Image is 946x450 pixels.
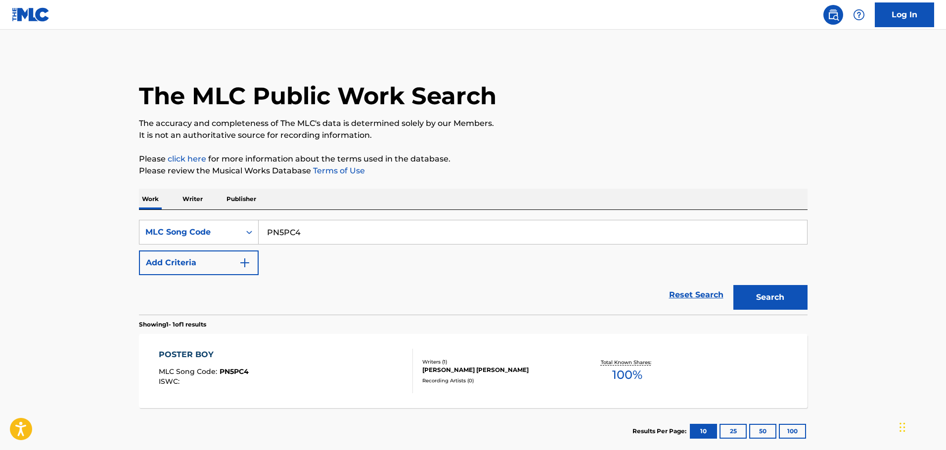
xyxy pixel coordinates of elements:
[139,189,162,209] p: Work
[159,349,249,361] div: POSTER BOY
[601,359,654,366] p: Total Known Shares:
[139,81,496,111] h1: The MLC Public Work Search
[422,377,572,384] div: Recording Artists ( 0 )
[823,5,843,25] a: Public Search
[827,9,839,21] img: search
[733,285,808,310] button: Search
[849,5,869,25] div: Help
[159,367,220,376] span: MLC Song Code :
[632,427,689,436] p: Results Per Page:
[224,189,259,209] p: Publisher
[139,250,259,275] button: Add Criteria
[664,284,728,306] a: Reset Search
[311,166,365,175] a: Terms of Use
[422,358,572,366] div: Writers ( 1 )
[900,412,905,442] div: Drag
[168,154,206,164] a: click here
[139,153,808,165] p: Please for more information about the terms used in the database.
[720,424,747,439] button: 25
[220,367,249,376] span: PN5PC4
[159,377,182,386] span: ISWC :
[139,118,808,129] p: The accuracy and completeness of The MLC's data is determined solely by our Members.
[612,366,642,384] span: 100 %
[139,320,206,329] p: Showing 1 - 1 of 1 results
[779,424,806,439] button: 100
[12,7,50,22] img: MLC Logo
[145,226,234,238] div: MLC Song Code
[139,220,808,315] form: Search Form
[875,2,934,27] a: Log In
[422,366,572,374] div: [PERSON_NAME] [PERSON_NAME]
[749,424,776,439] button: 50
[690,424,717,439] button: 10
[139,334,808,408] a: POSTER BOYMLC Song Code:PN5PC4ISWC:Writers (1)[PERSON_NAME] [PERSON_NAME]Recording Artists (0)Tot...
[139,165,808,177] p: Please review the Musical Works Database
[897,403,946,450] iframe: Chat Widget
[180,189,206,209] p: Writer
[853,9,865,21] img: help
[139,129,808,141] p: It is not an authoritative source for recording information.
[239,257,251,269] img: 9d2ae6d4665cec9f34b9.svg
